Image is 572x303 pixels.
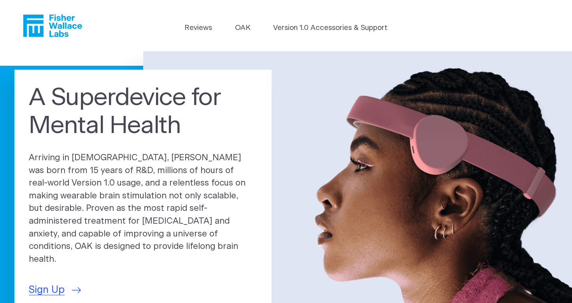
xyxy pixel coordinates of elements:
[29,84,257,140] h1: A Superdevice for Mental Health
[29,283,65,298] span: Sign Up
[273,23,388,33] a: Version 1.0 Accessories & Support
[29,283,81,298] a: Sign Up
[235,23,251,33] a: OAK
[29,152,257,266] p: Arriving in [DEMOGRAPHIC_DATA], [PERSON_NAME] was born from 15 years of R&D, millions of hours of...
[184,23,212,33] a: Reviews
[23,14,82,37] a: Fisher Wallace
